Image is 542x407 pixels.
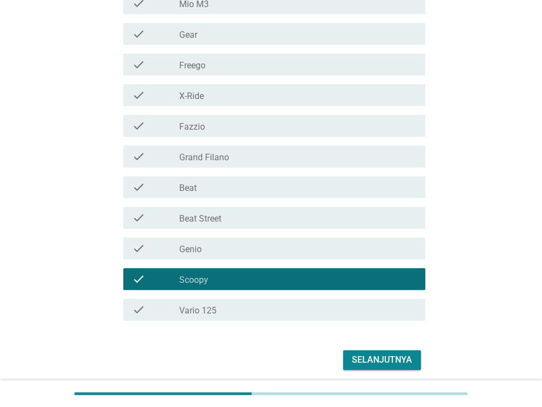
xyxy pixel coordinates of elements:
[132,181,145,194] i: check
[179,305,216,316] label: Vario 125
[132,272,145,286] i: check
[179,275,208,286] label: Scoopy
[179,91,204,102] label: X-Ride
[179,244,202,255] label: Genio
[179,30,197,40] label: Gear
[132,89,145,102] i: check
[132,150,145,163] i: check
[132,242,145,255] i: check
[132,119,145,132] i: check
[352,353,412,367] div: Selanjutnya
[132,211,145,224] i: check
[343,350,421,370] button: Selanjutnya
[132,27,145,40] i: check
[179,152,229,163] label: Grand Filano
[179,60,206,71] label: Freego
[132,303,145,316] i: check
[132,58,145,71] i: check
[179,121,205,132] label: Fazzio
[179,183,197,194] label: Beat
[179,213,221,224] label: Beat Street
